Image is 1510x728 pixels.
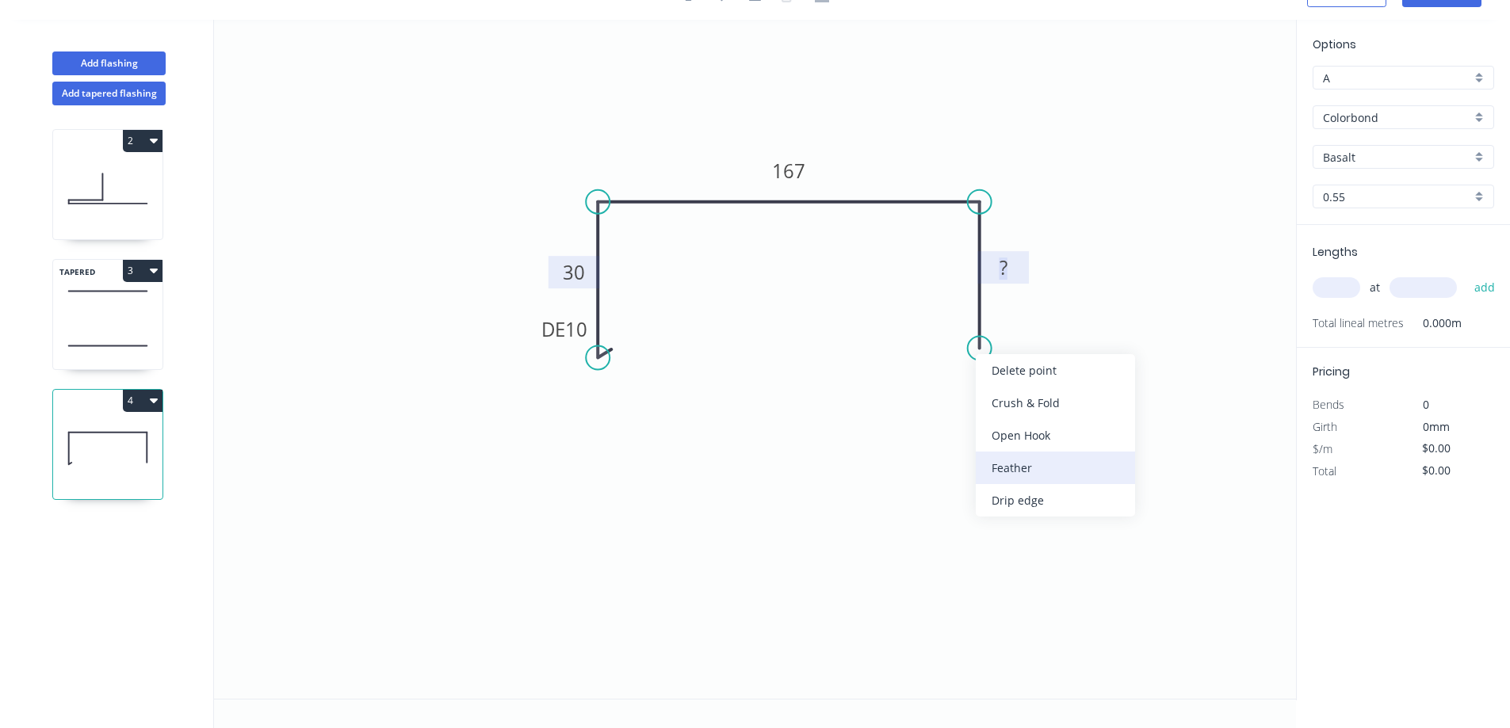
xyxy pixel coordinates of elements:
[1466,274,1504,301] button: add
[1323,70,1471,86] input: Price level
[772,158,805,184] tspan: 167
[52,82,166,105] button: Add tapered flashing
[1313,312,1404,334] span: Total lineal metres
[1313,397,1344,412] span: Bends
[1313,36,1356,52] span: Options
[1313,419,1337,434] span: Girth
[123,390,162,412] button: 4
[976,387,1135,419] div: Crush & Fold
[1370,276,1380,299] span: at
[976,452,1135,484] div: Feather
[123,260,162,282] button: 3
[1404,312,1462,334] span: 0.000m
[541,316,565,342] tspan: DE
[976,419,1135,452] div: Open Hook
[1000,254,1007,280] tspan: ?
[214,20,1296,699] svg: 0
[1323,149,1471,166] input: Colour
[976,354,1135,387] div: Delete point
[1423,419,1450,434] span: 0mm
[123,130,162,152] button: 2
[52,51,166,75] button: Add flashing
[1313,364,1350,379] span: Pricing
[1313,463,1336,478] span: Total
[563,259,585,285] tspan: 30
[1313,244,1358,260] span: Lengths
[1313,441,1332,456] span: $/m
[976,484,1135,516] div: Drip edge
[565,316,587,342] tspan: 10
[1323,109,1471,126] input: Material
[1423,397,1429,412] span: 0
[1323,189,1471,205] input: Thickness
